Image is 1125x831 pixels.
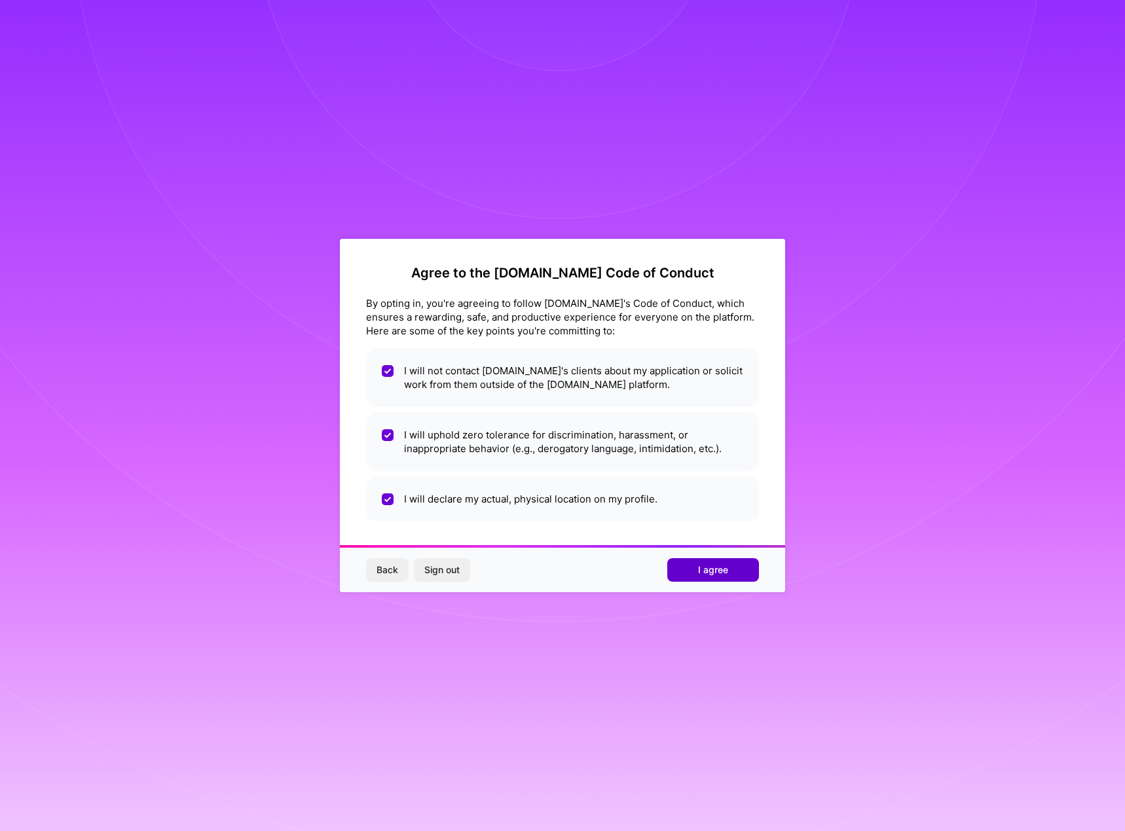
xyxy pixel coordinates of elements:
span: Sign out [424,563,460,576]
li: I will not contact [DOMAIN_NAME]'s clients about my application or solicit work from them outside... [366,348,759,407]
li: I will declare my actual, physical location on my profile. [366,476,759,522]
span: Back [377,563,398,576]
span: I agree [698,563,728,576]
button: I agree [667,558,759,582]
h2: Agree to the [DOMAIN_NAME] Code of Conduct [366,265,759,281]
div: By opting in, you're agreeing to follow [DOMAIN_NAME]'s Code of Conduct, which ensures a rewardin... [366,296,759,338]
button: Back [366,558,409,582]
li: I will uphold zero tolerance for discrimination, harassment, or inappropriate behavior (e.g., der... [366,412,759,471]
button: Sign out [414,558,470,582]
